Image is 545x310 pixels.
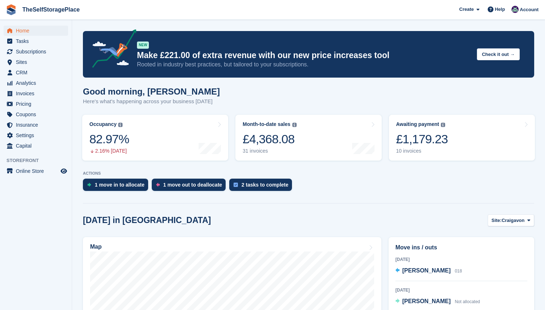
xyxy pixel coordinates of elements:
[292,123,297,127] img: icon-info-grey-7440780725fd019a000dd9b08b2336e03edf1995a4989e88bcd33f0948082b44.svg
[89,132,129,147] div: 82.97%
[137,61,471,69] p: Rooted in industry best practices, but tailored to your subscriptions.
[396,132,448,147] div: £1,179.23
[492,217,502,224] span: Site:
[229,179,296,195] a: 2 tasks to complete
[4,26,68,36] a: menu
[502,217,525,224] span: Craigavon
[83,179,152,195] a: 1 move in to allocate
[6,157,72,164] span: Storefront
[137,50,471,61] p: Make £221.00 of extra revenue with our new price increases tool
[396,148,448,154] div: 10 invoices
[16,26,59,36] span: Home
[396,121,439,127] div: Awaiting payment
[16,99,59,109] span: Pricing
[395,243,527,252] h2: Move ins / outs
[6,4,17,15] img: stora-icon-8386f47178a22dfd0bd8f6a31ec36ba5ce8667c1dd55bd0f319d3a0aa187defe.svg
[118,123,123,127] img: icon-info-grey-7440780725fd019a000dd9b08b2336e03edf1995a4989e88bcd33f0948082b44.svg
[16,47,59,57] span: Subscriptions
[495,6,505,13] span: Help
[389,115,535,161] a: Awaiting payment £1,179.23 10 invoices
[16,78,59,88] span: Analytics
[243,121,290,127] div: Month-to-date sales
[402,267,451,274] span: [PERSON_NAME]
[4,57,68,67] a: menu
[83,215,211,225] h2: [DATE] in [GEOGRAPHIC_DATA]
[16,67,59,78] span: CRM
[4,99,68,109] a: menu
[89,121,116,127] div: Occupancy
[163,182,222,188] div: 1 move out to deallocate
[455,268,462,274] span: 018
[16,120,59,130] span: Insurance
[16,57,59,67] span: Sites
[95,182,145,188] div: 1 move in to allocate
[477,48,520,60] button: Check it out →
[16,130,59,140] span: Settings
[511,6,519,13] img: Sam
[16,88,59,99] span: Invoices
[520,6,539,13] span: Account
[4,166,68,176] a: menu
[243,132,296,147] div: £4,368.08
[16,109,59,119] span: Coupons
[4,109,68,119] a: menu
[395,297,480,306] a: [PERSON_NAME] Not allocated
[16,141,59,151] span: Capital
[441,123,445,127] img: icon-info-grey-7440780725fd019a000dd9b08b2336e03edf1995a4989e88bcd33f0948082b44.svg
[156,183,160,187] img: move_outs_to_deallocate_icon-f764333ba52eb49d3ac5e1228854f67142a1ed5810a6f6cc68b1a99e826820c5.svg
[459,6,474,13] span: Create
[402,298,451,304] span: [PERSON_NAME]
[488,214,535,226] button: Site: Craigavon
[16,36,59,46] span: Tasks
[87,183,91,187] img: move_ins_to_allocate_icon-fdf77a2bb77ea45bf5b3d319d69a93e2d87916cf1d5bf7949dd705db3b84f3ca.svg
[234,183,238,187] img: task-75834270c22a3079a89374b754ae025e5fb1db73e45f91037f5363f120a921f8.svg
[235,115,381,161] a: Month-to-date sales £4,368.08 31 invoices
[4,88,68,99] a: menu
[59,167,68,175] a: Preview store
[4,130,68,140] a: menu
[395,266,462,276] a: [PERSON_NAME] 018
[83,87,220,96] h1: Good morning, [PERSON_NAME]
[152,179,229,195] a: 1 move out to deallocate
[4,47,68,57] a: menu
[4,78,68,88] a: menu
[89,148,129,154] div: 2.16% [DATE]
[83,171,534,176] p: ACTIONS
[16,166,59,176] span: Online Store
[243,148,296,154] div: 31 invoices
[4,67,68,78] a: menu
[82,115,228,161] a: Occupancy 82.97% 2.16% [DATE]
[90,244,102,250] h2: Map
[83,97,220,106] p: Here's what's happening across your business [DATE]
[395,256,527,263] div: [DATE]
[455,299,480,304] span: Not allocated
[4,120,68,130] a: menu
[395,287,527,293] div: [DATE]
[4,141,68,151] a: menu
[242,182,288,188] div: 2 tasks to complete
[4,36,68,46] a: menu
[19,4,83,16] a: TheSelfStoragePlace
[86,29,137,70] img: price-adjustments-announcement-icon-8257ccfd72463d97f412b2fc003d46551f7dbcb40ab6d574587a9cd5c0d94...
[137,42,149,49] div: NEW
